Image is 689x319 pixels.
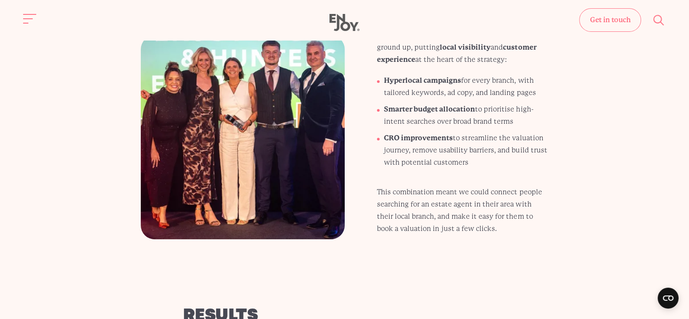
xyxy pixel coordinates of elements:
[384,75,548,99] li: for every branch, with tailored keywords, ad copy, and landing pages
[377,29,548,66] p: We rebuilt their Google Ads account from the ground up, putting and at the heart of the strategy:
[384,76,461,85] strong: Hyperlocal campaigns
[384,103,548,128] li: to prioritise high-intent searches over broad brand terms
[658,288,679,309] button: Open CMP widget
[440,43,491,51] strong: local visibility
[21,10,39,28] button: Site navigation
[384,132,548,169] li: to streamline the valuation journey, remove usability barriers, and build trust with potential cu...
[650,11,668,29] button: Site search
[377,186,548,235] p: This combination meant we could connect people searching for an estate agent in their area with t...
[579,8,641,32] a: Get in touch
[384,105,475,113] strong: Smarter budget allocation
[384,134,453,142] strong: CRO improvements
